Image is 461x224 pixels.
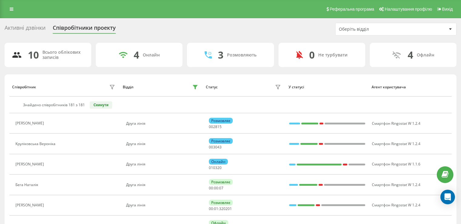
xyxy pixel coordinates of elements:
font: Розмовляє [211,138,230,144]
font: У статусі [289,84,304,90]
font: 00 [209,124,213,129]
font: 03 [213,165,217,170]
font: 43 [217,144,222,150]
font: Всього облікових записів [42,49,81,60]
font: Співробітники проекту [53,24,116,31]
font: [PERSON_NAME] [15,161,44,167]
font: Агент користувача [372,84,406,90]
font: 0 [309,48,315,61]
font: 28 [213,124,217,129]
font: 10 [28,48,39,61]
font: 4 [134,48,139,61]
font: Скинути [93,103,108,107]
font: Офлайн [417,52,434,58]
font: Відділ [123,84,133,90]
font: 20 [217,165,222,170]
font: Розмовляє [211,179,230,185]
font: 02 [223,206,228,211]
font: 01 [228,206,232,211]
font: Розмовляє [211,200,230,205]
font: 4 [408,48,413,61]
font: Співробітник [12,84,36,90]
div: Відкрити Intercom Messenger [440,190,455,204]
font: 00 [209,185,213,191]
font: 00:01:32 [209,206,223,211]
font: 00 [209,144,213,150]
font: Смартфон Ringostat W 1.2.4 [372,182,420,187]
font: Смартфон Ringostat W 1.2.4 [372,121,420,126]
font: Друга лінія [126,121,145,126]
font: Друга лінія [126,161,145,167]
font: Круліковська Вероніка [15,141,55,146]
font: Знайдено співробітників 181 з 181 [23,102,85,107]
font: Друга лінія [126,182,145,187]
font: Активні дзвінки [5,24,45,31]
font: Розмовляє [211,118,230,123]
font: 01 [209,165,213,170]
font: Вихід [442,7,453,12]
font: Смартфон Ringostat W 1.2.4 [372,202,420,208]
font: 07 [219,185,223,191]
font: 15 [217,124,222,129]
font: Бега Наталія [15,182,38,187]
font: Не турбувати [318,52,348,58]
font: Смартфон Ringostat W 1.2.4 [372,141,420,146]
font: Реферальна програма [330,7,374,12]
font: : [213,185,214,191]
font: 3 [218,48,223,61]
font: Оберіть відділ [339,26,369,32]
font: [PERSON_NAME] [15,202,44,208]
button: Скинути [90,101,112,109]
font: Друга лінія [126,141,145,146]
font: Розмовляють [227,52,256,58]
font: Налаштування профілю [385,7,432,12]
font: : [218,185,219,191]
font: Онлайн [143,52,160,58]
font: Друга лінія [126,202,145,208]
font: Смартфон Ringostat W 1.1.6 [372,161,420,167]
font: Онлайн [211,159,225,164]
font: 00 [214,185,218,191]
font: Статус [206,84,218,90]
font: 30 [213,144,217,150]
font: [PERSON_NAME] [15,120,44,126]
